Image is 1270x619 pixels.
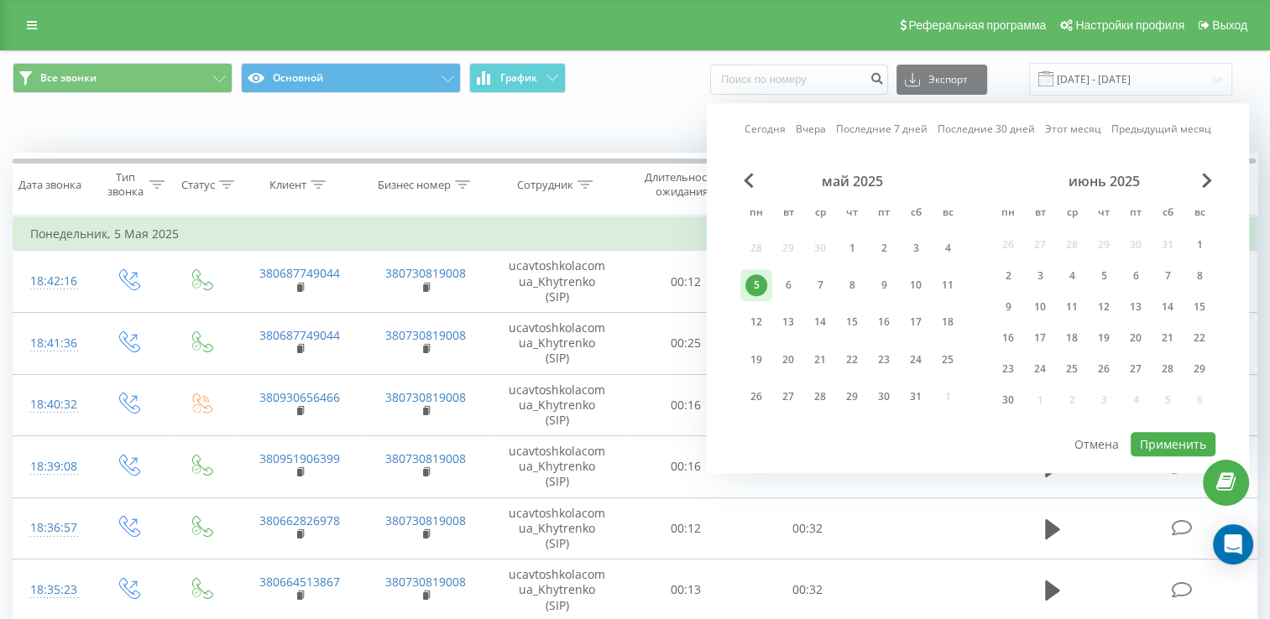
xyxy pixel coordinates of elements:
div: 18:41:36 [30,327,74,360]
div: 13 [777,312,799,334]
div: ср 7 мая 2025 г. [804,270,836,301]
button: Применить [1131,432,1215,456]
a: Сегодня [745,122,786,138]
a: 380662826978 [259,512,340,528]
a: 380730819008 [385,574,466,590]
div: пт 20 июня 2025 г. [1120,325,1152,351]
td: ucavtoshkolacomua_Khytrenko (SIP) [489,497,625,559]
div: вс 15 июня 2025 г. [1184,294,1215,320]
div: 6 [777,274,799,296]
div: пт 30 мая 2025 г. [868,382,900,413]
abbr: четверг [839,201,865,226]
div: ср 28 мая 2025 г. [804,382,836,413]
div: 8 [841,274,863,296]
div: чт 19 июня 2025 г. [1088,325,1120,351]
div: вс 1 июня 2025 г. [1184,232,1215,257]
span: Реферальная программа [908,18,1046,32]
div: чт 26 июня 2025 г. [1088,356,1120,382]
td: 00:25 [625,312,747,374]
div: 2 [873,237,895,259]
div: чт 12 июня 2025 г. [1088,294,1120,320]
div: пн 2 июня 2025 г. [992,263,1024,289]
a: 380951906399 [259,450,340,466]
div: 18 [937,312,959,334]
div: пн 12 мая 2025 г. [740,307,772,338]
div: вт 20 мая 2025 г. [772,344,804,375]
div: пт 27 июня 2025 г. [1120,356,1152,382]
td: 00:16 [625,374,747,436]
div: сб 24 мая 2025 г. [900,344,932,375]
div: ср 14 мая 2025 г. [804,307,836,338]
div: сб 3 мая 2025 г. [900,232,932,263]
td: ucavtoshkolacomua_Khytrenko (SIP) [489,374,625,436]
abbr: пятница [1123,201,1148,226]
a: 380930656466 [259,389,340,405]
div: чт 8 мая 2025 г. [836,270,868,301]
div: 15 [841,312,863,334]
div: пн 16 июня 2025 г. [992,325,1024,351]
td: 00:12 [625,251,747,313]
abbr: пятница [871,201,896,226]
div: 23 [997,358,1019,380]
div: Статус [181,178,215,192]
td: 00:12 [625,497,747,559]
div: 22 [1189,327,1210,349]
div: июнь 2025 [992,173,1215,190]
a: Последние 7 дней [836,122,928,138]
div: 18:39:08 [30,450,74,483]
div: вс 22 июня 2025 г. [1184,325,1215,351]
button: График [469,63,566,93]
div: 6 [1125,265,1147,287]
abbr: воскресенье [935,201,960,226]
div: 5 [745,274,767,296]
div: 8 [1189,265,1210,287]
abbr: четверг [1091,201,1116,226]
div: 1 [1189,234,1210,256]
div: Сотрудник [517,178,573,192]
div: 12 [1093,296,1115,318]
div: 30 [997,389,1019,411]
span: Все звонки [40,71,97,85]
td: ucavtoshkolacomua_Khytrenko (SIP) [489,436,625,498]
div: 3 [1029,265,1051,287]
div: 17 [1029,327,1051,349]
span: Previous Month [744,173,754,188]
a: 380664513867 [259,574,340,590]
div: Тип звонка [106,170,145,199]
div: 2 [997,265,1019,287]
div: сб 10 мая 2025 г. [900,270,932,301]
div: вт 13 мая 2025 г. [772,307,804,338]
div: Дата звонка [18,178,81,192]
div: чт 5 июня 2025 г. [1088,263,1120,289]
a: 380687749044 [259,327,340,343]
div: 11 [1061,296,1083,318]
a: Предыдущий месяц [1111,122,1211,138]
div: май 2025 [740,173,964,190]
div: 24 [1029,358,1051,380]
div: вс 25 мая 2025 г. [932,344,964,375]
span: Next Month [1202,173,1212,188]
button: Экспорт [896,65,987,95]
div: 18:35:23 [30,574,74,606]
div: сб 28 июня 2025 г. [1152,356,1184,382]
a: Этот месяц [1045,122,1101,138]
button: Все звонки [13,63,233,93]
div: 26 [745,386,767,408]
div: ср 4 июня 2025 г. [1056,263,1088,289]
div: 20 [1125,327,1147,349]
div: 29 [841,386,863,408]
div: 10 [905,274,927,296]
td: 00:32 [746,497,868,559]
div: 30 [873,386,895,408]
div: 28 [1157,358,1179,380]
abbr: понедельник [996,201,1021,226]
div: пн 30 июня 2025 г. [992,388,1024,413]
div: Бизнес номер [378,178,451,192]
div: 3 [905,237,927,259]
div: сб 17 мая 2025 г. [900,307,932,338]
div: ср 18 июня 2025 г. [1056,325,1088,351]
td: 00:16 [625,436,747,498]
div: вт 6 мая 2025 г. [772,270,804,301]
div: 16 [873,312,895,334]
div: 13 [1125,296,1147,318]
